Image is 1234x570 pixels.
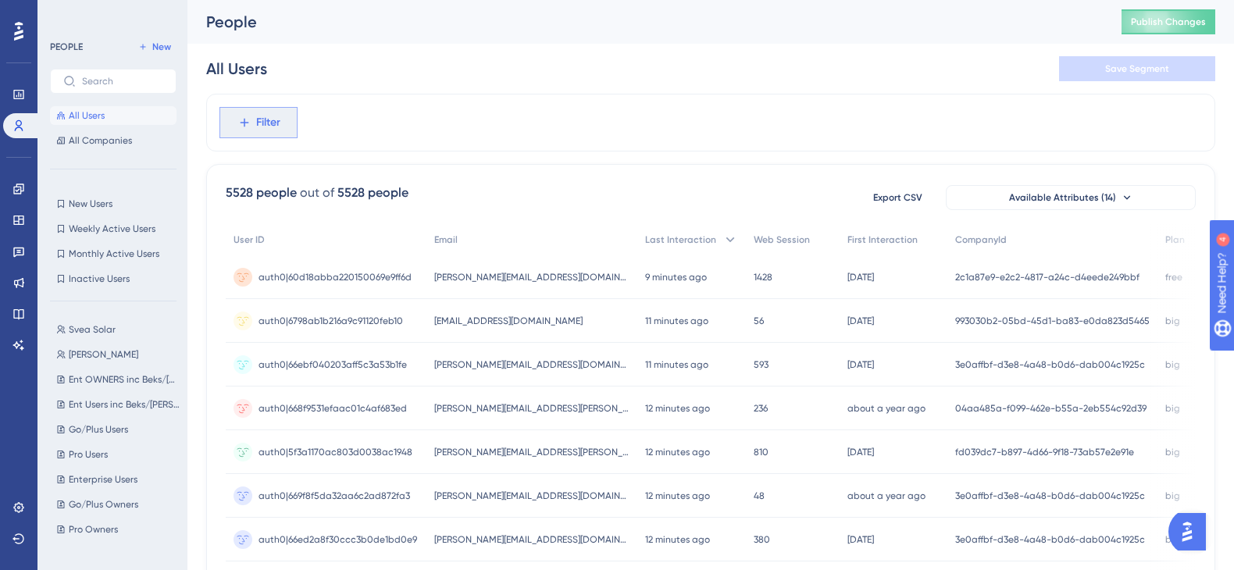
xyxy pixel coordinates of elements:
[206,58,267,80] div: All Users
[50,106,177,125] button: All Users
[50,41,83,53] div: PEOPLE
[955,402,1147,415] span: 04aa485a-f099-462e-b55a-2eb554c92d39
[754,271,772,283] span: 1428
[259,446,412,458] span: auth0|5f3a1170ac803d0038ac1948
[50,420,186,439] button: Go/Plus Users
[300,183,334,202] div: out of
[847,233,918,246] span: First Interaction
[858,185,936,210] button: Export CSV
[645,233,716,246] span: Last Interaction
[50,520,186,539] button: Pro Owners
[754,446,769,458] span: 810
[69,198,112,210] span: New Users
[50,395,186,414] button: Ent Users inc Beks/[PERSON_NAME]
[754,402,768,415] span: 236
[754,233,810,246] span: Web Session
[1009,191,1116,204] span: Available Attributes (14)
[50,445,186,464] button: Pro Users
[1122,9,1215,34] button: Publish Changes
[69,373,180,386] span: Ent OWNERS inc Beks/[PERSON_NAME]
[955,446,1134,458] span: fd039dc7-b897-4d66-9f18-73ab57e2e91e
[50,244,177,263] button: Monthly Active Users
[847,447,874,458] time: [DATE]
[69,273,130,285] span: Inactive Users
[206,11,1082,33] div: People
[50,495,186,514] button: Go/Plus Owners
[82,76,163,87] input: Search
[1165,490,1180,502] span: big
[69,523,118,536] span: Pro Owners
[50,219,177,238] button: Weekly Active Users
[645,403,710,414] time: 12 minutes ago
[645,359,708,370] time: 11 minutes ago
[1165,358,1180,371] span: big
[109,8,113,20] div: 4
[234,233,265,246] span: User ID
[259,490,410,502] span: auth0|669f8f5da32aa6c2ad872fa3
[645,272,707,283] time: 9 minutes ago
[50,470,186,489] button: Enterprise Users
[152,41,171,53] span: New
[754,490,765,502] span: 48
[69,323,116,336] span: Svea Solar
[50,194,177,213] button: New Users
[434,233,458,246] span: Email
[434,402,629,415] span: [PERSON_NAME][EMAIL_ADDRESS][PERSON_NAME][DOMAIN_NAME]
[847,534,874,545] time: [DATE]
[69,473,137,486] span: Enterprise Users
[1165,402,1180,415] span: big
[955,271,1139,283] span: 2c1a87e9-e2c2-4817-a24c-d4eede249bbf
[1165,271,1182,283] span: free
[337,183,408,202] div: 5528 people
[37,4,98,23] span: Need Help?
[873,191,922,204] span: Export CSV
[955,315,1150,327] span: 993030b2-05bd-45d1-ba83-e0da823d5465
[1165,533,1180,546] span: big
[645,490,710,501] time: 12 minutes ago
[754,315,764,327] span: 56
[69,223,155,235] span: Weekly Active Users
[847,403,926,414] time: about a year ago
[434,315,583,327] span: [EMAIL_ADDRESS][DOMAIN_NAME]
[955,233,1007,246] span: CompanyId
[645,447,710,458] time: 12 minutes ago
[69,498,138,511] span: Go/Plus Owners
[434,358,629,371] span: [PERSON_NAME][EMAIL_ADDRESS][DOMAIN_NAME]
[259,358,407,371] span: auth0|66ebf040203aff5c3a53b1fe
[69,134,132,147] span: All Companies
[1168,508,1215,555] iframe: UserGuiding AI Assistant Launcher
[259,402,407,415] span: auth0|668f9531efaac01c4af683ed
[69,348,138,361] span: [PERSON_NAME]
[69,448,108,461] span: Pro Users
[226,183,297,202] div: 5528 people
[259,533,417,546] span: auth0|66ed2a8f30ccc3b0de1bd0e9
[1165,446,1180,458] span: big
[955,490,1145,502] span: 3e0affbf-d3e8-4a48-b0d6-dab004c1925c
[259,271,412,283] span: auth0|60d18abba220150069e9ff6d
[754,358,769,371] span: 593
[69,248,159,260] span: Monthly Active Users
[434,490,629,502] span: [PERSON_NAME][EMAIL_ADDRESS][DOMAIN_NAME]
[1105,62,1169,75] span: Save Segment
[645,315,708,326] time: 11 minutes ago
[955,533,1145,546] span: 3e0affbf-d3e8-4a48-b0d6-dab004c1925c
[946,185,1196,210] button: Available Attributes (14)
[1131,16,1206,28] span: Publish Changes
[434,533,629,546] span: [PERSON_NAME][EMAIL_ADDRESS][DOMAIN_NAME]
[1165,315,1180,327] span: big
[50,370,186,389] button: Ent OWNERS inc Beks/[PERSON_NAME]
[69,398,180,411] span: Ent Users inc Beks/[PERSON_NAME]
[50,320,186,339] button: Svea Solar
[847,272,874,283] time: [DATE]
[847,315,874,326] time: [DATE]
[847,359,874,370] time: [DATE]
[754,533,770,546] span: 380
[434,446,629,458] span: [PERSON_NAME][EMAIL_ADDRESS][PERSON_NAME][DOMAIN_NAME]
[69,109,105,122] span: All Users
[50,269,177,288] button: Inactive Users
[50,345,186,364] button: [PERSON_NAME]
[1165,233,1185,246] span: Plan
[259,315,403,327] span: auth0|6798ab1b216a9c91120feb10
[50,131,177,150] button: All Companies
